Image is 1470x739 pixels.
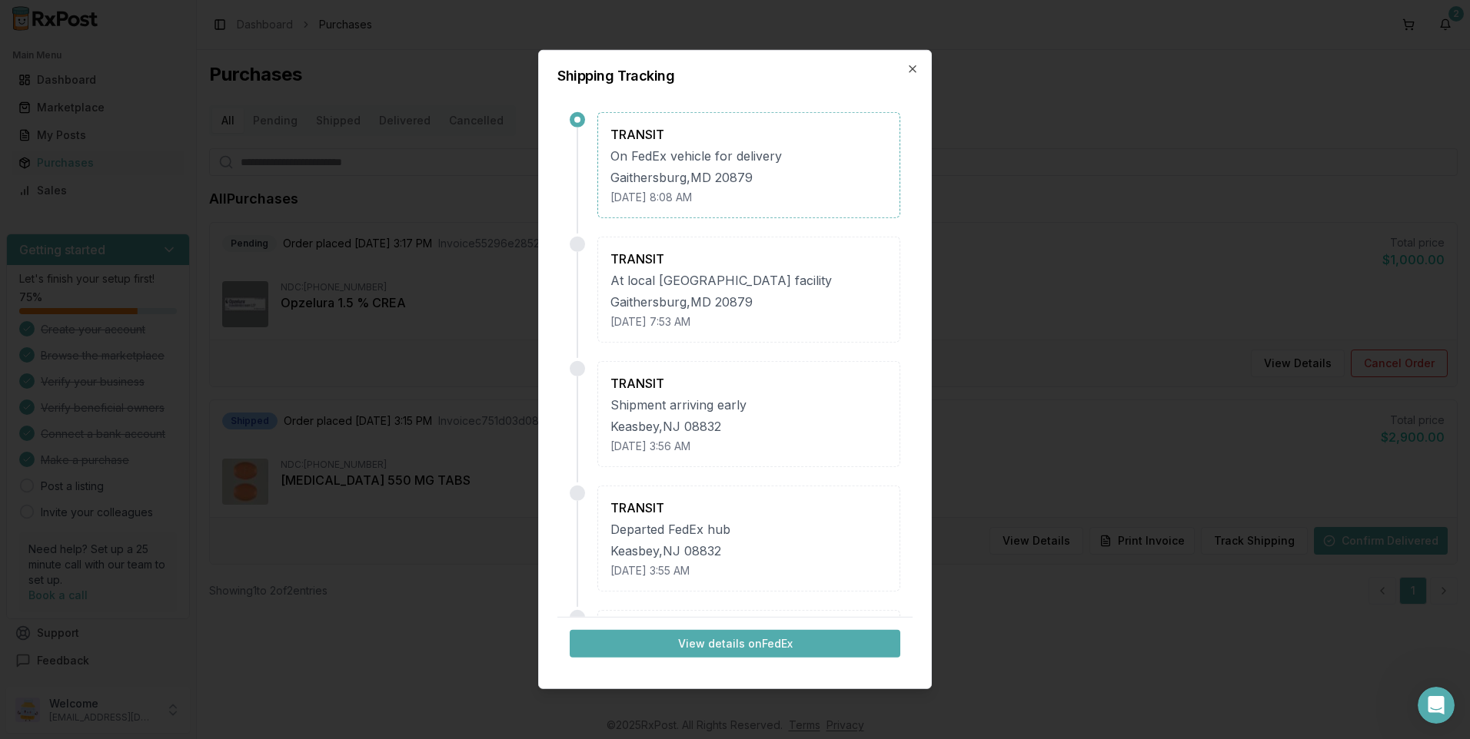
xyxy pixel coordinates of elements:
[610,250,887,268] div: TRANSIT
[610,190,887,205] div: [DATE] 8:08 AM
[610,271,887,290] div: At local [GEOGRAPHIC_DATA] facility
[610,168,887,187] div: Gaithersburg , MD 20879
[557,69,913,83] h2: Shipping Tracking
[610,499,887,517] div: TRANSIT
[610,439,887,454] div: [DATE] 3:56 AM
[610,520,887,539] div: Departed FedEx hub
[610,417,887,436] div: Keasbey , NJ 08832
[610,563,887,578] div: [DATE] 3:55 AM
[610,125,887,144] div: TRANSIT
[610,293,887,311] div: Gaithersburg , MD 20879
[610,374,887,393] div: TRANSIT
[610,314,887,330] div: [DATE] 7:53 AM
[610,147,887,165] div: On FedEx vehicle for delivery
[610,542,887,560] div: Keasbey , NJ 08832
[1418,687,1455,724] iframe: Intercom live chat
[610,396,887,414] div: Shipment arriving early
[570,630,900,658] button: View details onFedEx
